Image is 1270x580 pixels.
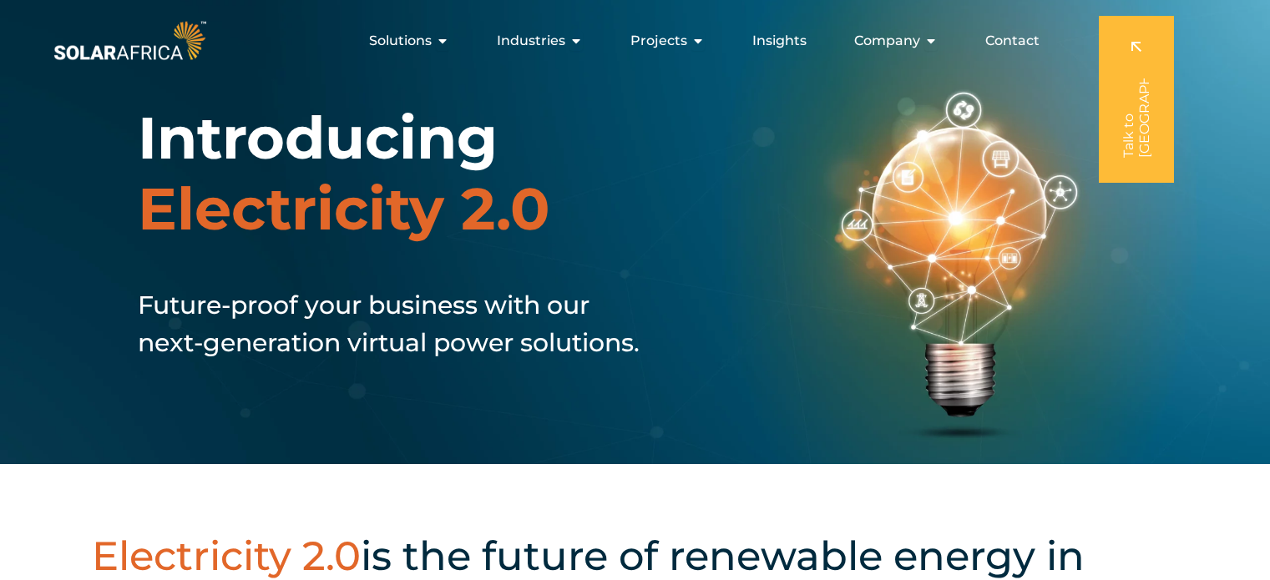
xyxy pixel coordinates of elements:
[369,31,432,51] span: Solutions
[985,31,1040,51] a: Contact
[92,532,361,580] span: Electricity 2.0
[138,173,550,245] span: Electricity 2.0
[138,286,655,361] h5: Future-proof your business with our next-generation virtual power solutions.
[854,31,920,51] span: Company
[630,31,687,51] span: Projects
[752,31,807,51] a: Insights
[497,31,565,51] span: Industries
[138,103,643,245] h1: Introducing
[210,24,1053,58] div: Menu Toggle
[210,24,1053,58] nav: Menu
